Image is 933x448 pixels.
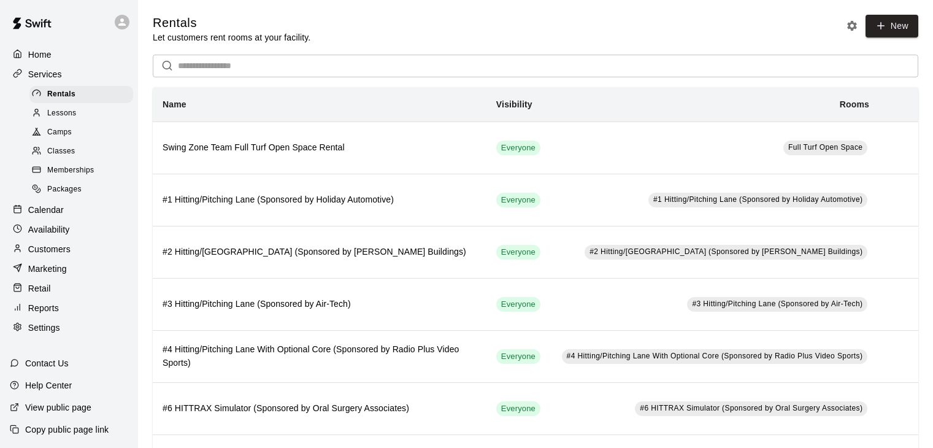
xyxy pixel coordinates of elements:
[496,299,540,311] span: Everyone
[29,104,138,123] a: Lessons
[29,105,133,122] div: Lessons
[29,124,133,141] div: Camps
[496,349,540,364] div: This service is visible to all of your customers
[10,220,128,239] a: Availability
[153,15,310,31] h5: Rentals
[496,142,540,154] span: Everyone
[29,162,133,179] div: Memberships
[496,141,540,155] div: This service is visible to all of your customers
[496,193,540,207] div: This service is visible to all of your customers
[10,240,128,258] a: Customers
[29,161,138,180] a: Memberships
[496,99,532,109] b: Visibility
[10,299,128,317] a: Reports
[28,322,60,334] p: Settings
[28,282,51,295] p: Retail
[496,401,540,416] div: This service is visible to all of your customers
[29,142,138,161] a: Classes
[25,401,91,414] p: View public page
[840,99,869,109] b: Rooms
[28,302,59,314] p: Reports
[10,65,128,83] a: Services
[843,17,861,35] button: Rental settings
[47,145,75,158] span: Classes
[496,195,540,206] span: Everyone
[47,88,75,101] span: Rentals
[496,297,540,312] div: This service is visible to all of your customers
[640,404,862,412] span: #6 HITTRAX Simulator (Sponsored by Oral Surgery Associates)
[496,403,540,415] span: Everyone
[29,181,133,198] div: Packages
[567,352,863,360] span: #4 Hitting/Pitching Lane With Optional Core (Sponsored by Radio Plus Video Sports)
[28,263,67,275] p: Marketing
[29,123,138,142] a: Camps
[29,86,133,103] div: Rentals
[163,245,477,259] h6: #2 Hitting/[GEOGRAPHIC_DATA] (Sponsored by [PERSON_NAME] Buildings)
[496,245,540,260] div: This service is visible to all of your customers
[10,260,128,278] a: Marketing
[163,193,477,207] h6: #1 Hitting/Pitching Lane (Sponsored by Holiday Automotive)
[29,180,138,199] a: Packages
[153,31,310,44] p: Let customers rent rooms at your facility.
[47,107,77,120] span: Lessons
[163,343,477,370] h6: #4 Hitting/Pitching Lane With Optional Core (Sponsored by Radio Plus Video Sports)
[10,279,128,298] a: Retail
[163,141,477,155] h6: Swing Zone Team Full Turf Open Space Rental
[28,223,70,236] p: Availability
[10,45,128,64] a: Home
[47,126,72,139] span: Camps
[866,15,918,37] a: New
[25,357,69,369] p: Contact Us
[29,85,138,104] a: Rentals
[47,183,82,196] span: Packages
[28,243,71,255] p: Customers
[163,298,477,311] h6: #3 Hitting/Pitching Lane (Sponsored by Air-Tech)
[692,299,862,308] span: #3 Hitting/Pitching Lane (Sponsored by Air-Tech)
[25,423,109,436] p: Copy public page link
[653,195,862,204] span: #1 Hitting/Pitching Lane (Sponsored by Holiday Automotive)
[29,143,133,160] div: Classes
[496,351,540,363] span: Everyone
[788,143,862,152] span: Full Turf Open Space
[47,164,94,177] span: Memberships
[28,68,62,80] p: Services
[589,247,862,256] span: #2 Hitting/[GEOGRAPHIC_DATA] (Sponsored by [PERSON_NAME] Buildings)
[28,204,64,216] p: Calendar
[10,319,128,337] a: Settings
[163,402,477,415] h6: #6 HITTRAX Simulator (Sponsored by Oral Surgery Associates)
[10,201,128,219] a: Calendar
[163,99,186,109] b: Name
[496,247,540,258] span: Everyone
[25,379,72,392] p: Help Center
[28,48,52,61] p: Home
